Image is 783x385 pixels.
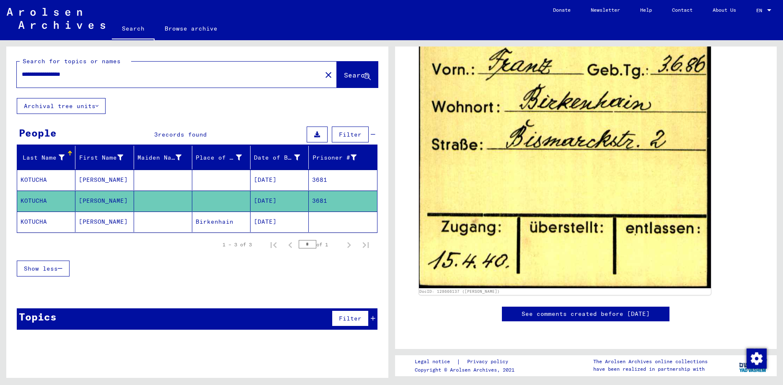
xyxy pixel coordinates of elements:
[254,151,310,164] div: Date of Birth
[19,125,57,140] div: People
[17,98,106,114] button: Archival tree units
[341,236,357,253] button: Next page
[24,265,58,272] span: Show less
[112,18,155,40] a: Search
[154,131,158,138] span: 3
[415,357,518,366] div: |
[747,349,767,369] img: Change consent
[309,170,377,190] mat-cell: 3681
[196,151,252,164] div: Place of Birth
[158,131,207,138] span: records found
[79,153,123,162] div: First Name
[593,358,708,365] p: The Arolsen Archives online collections
[737,355,769,376] img: yv_logo.png
[265,236,282,253] button: First page
[357,236,374,253] button: Last page
[19,309,57,324] div: Topics
[75,170,134,190] mat-cell: [PERSON_NAME]
[756,8,765,13] span: EN
[415,366,518,374] p: Copyright © Arolsen Archives, 2021
[79,151,133,164] div: First Name
[309,191,377,211] mat-cell: 3681
[251,212,309,232] mat-cell: [DATE]
[75,212,134,232] mat-cell: [PERSON_NAME]
[254,153,300,162] div: Date of Birth
[337,62,378,88] button: Search
[17,191,75,211] mat-cell: KOTUCHA
[251,191,309,211] mat-cell: [DATE]
[23,57,121,65] mat-label: Search for topics or names
[522,310,650,318] a: See comments created before [DATE]
[134,146,192,169] mat-header-cell: Maiden Name
[299,240,341,248] div: of 1
[137,153,181,162] div: Maiden Name
[344,71,369,79] span: Search
[320,66,337,83] button: Clear
[251,170,309,190] mat-cell: [DATE]
[309,146,377,169] mat-header-cell: Prisoner #
[339,315,362,322] span: Filter
[137,151,192,164] div: Maiden Name
[17,261,70,276] button: Show less
[332,310,369,326] button: Filter
[419,289,500,294] a: DocID: 128666137 ([PERSON_NAME])
[192,146,251,169] mat-header-cell: Place of Birth
[251,146,309,169] mat-header-cell: Date of Birth
[21,153,65,162] div: Last Name
[21,151,75,164] div: Last Name
[17,170,75,190] mat-cell: KOTUCHA
[415,357,457,366] a: Legal notice
[75,191,134,211] mat-cell: [PERSON_NAME]
[460,357,518,366] a: Privacy policy
[7,8,105,29] img: Arolsen_neg.svg
[17,212,75,232] mat-cell: KOTUCHA
[17,146,75,169] mat-header-cell: Last Name
[282,236,299,253] button: Previous page
[192,212,251,232] mat-cell: Birkenhain
[312,153,356,162] div: Prisoner #
[593,365,708,373] p: have been realized in partnership with
[312,151,367,164] div: Prisoner #
[75,146,134,169] mat-header-cell: First Name
[339,131,362,138] span: Filter
[222,241,252,248] div: 1 – 3 of 3
[155,18,227,39] a: Browse archive
[196,153,242,162] div: Place of Birth
[332,127,369,142] button: Filter
[323,70,333,80] mat-icon: close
